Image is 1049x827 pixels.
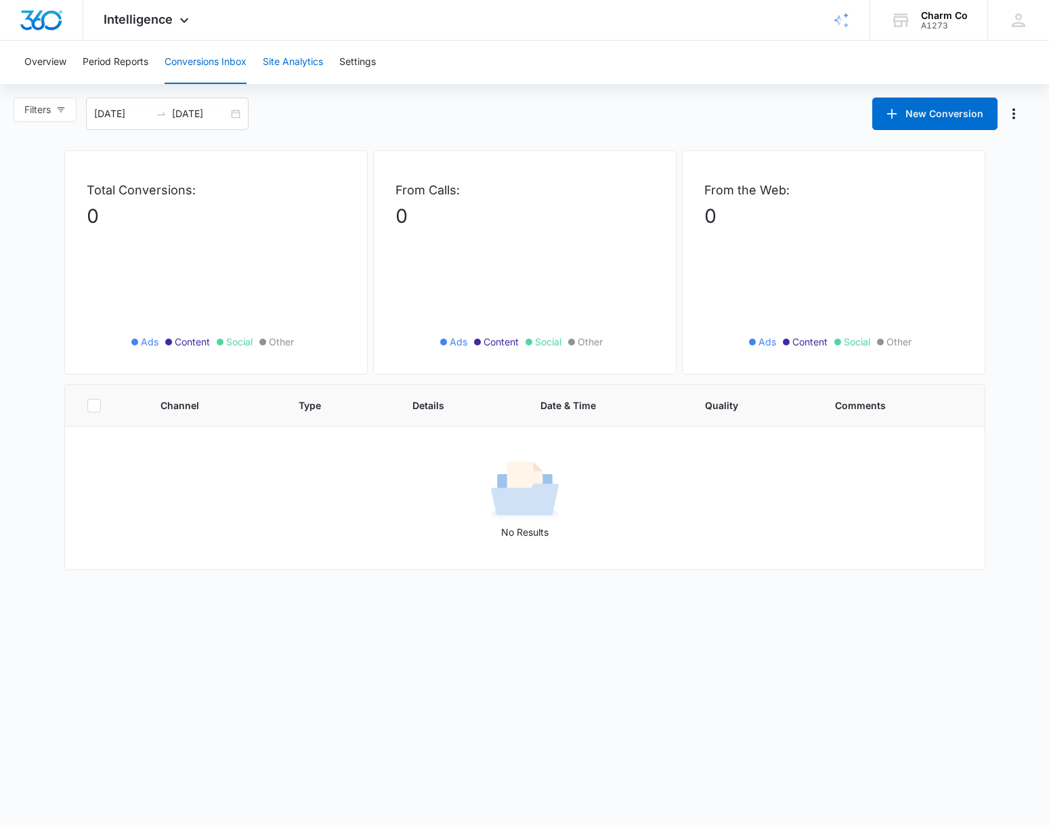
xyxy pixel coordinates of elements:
[412,398,488,412] span: Details
[705,398,783,412] span: Quality
[165,41,247,84] button: Conversions Inbox
[141,335,158,349] span: Ads
[226,335,253,349] span: Social
[758,335,776,349] span: Ads
[395,202,654,230] p: 0
[540,398,653,412] span: Date & Time
[886,335,912,349] span: Other
[24,102,51,117] span: Filters
[104,12,173,26] span: Intelligence
[921,21,968,30] div: account id
[87,181,345,199] p: Total Conversions:
[872,98,998,130] button: New Conversion
[24,41,66,84] button: Overview
[450,335,467,349] span: Ads
[14,98,77,122] button: Filters
[94,106,150,121] input: Start date
[263,41,323,84] button: Site Analytics
[535,335,561,349] span: Social
[269,335,294,349] span: Other
[66,525,984,539] p: No Results
[175,335,210,349] span: Content
[844,335,870,349] span: Social
[792,335,828,349] span: Content
[299,398,360,412] span: Type
[156,108,167,119] span: swap-right
[87,202,345,230] p: 0
[835,398,943,412] span: Comments
[156,108,167,119] span: to
[83,41,148,84] button: Period Reports
[921,10,968,21] div: account name
[160,398,247,412] span: Channel
[395,181,654,199] p: From Calls:
[172,106,228,121] input: End date
[484,335,519,349] span: Content
[1003,103,1025,125] button: Manage Numbers
[704,181,963,199] p: From the Web:
[704,202,963,230] p: 0
[578,335,603,349] span: Other
[339,41,376,84] button: Settings
[491,457,559,525] img: No Results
